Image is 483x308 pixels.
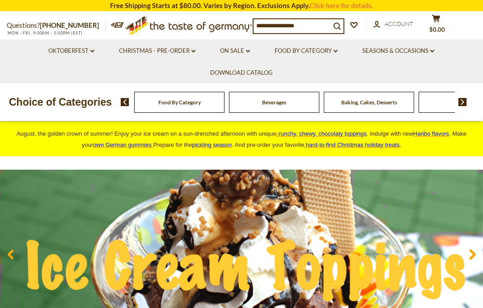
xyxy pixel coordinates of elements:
span: . [306,141,401,148]
button: $0.00 [423,14,449,37]
a: [PHONE_NUMBER] [40,21,99,29]
a: Beverages [262,99,286,106]
img: next arrow [458,98,467,106]
a: hard-to-find Christmas holiday treats [306,141,400,148]
span: MON - FRI, 9:00AM - 5:00PM (EST) [7,30,83,35]
a: Account [373,19,413,29]
span: runchy, chewy, chocolaty toppings [279,130,367,137]
a: Food By Category [158,99,201,106]
p: Questions? [7,20,106,31]
a: own German gummies. [93,141,153,148]
a: Download Catalog [210,68,273,78]
img: previous arrow [121,98,129,106]
a: crunchy, chewy, chocolaty toppings [276,130,367,137]
a: pickling season [192,141,232,148]
a: Seasons & Occasions [362,46,434,56]
span: August, the golden crown of summer! Enjoy your ice cream on a sun-drenched afternoon with unique ... [17,130,466,148]
span: Account [385,20,413,27]
span: own German gummies [93,141,152,148]
a: Click here for details. [309,1,373,9]
a: Food By Category [275,46,338,56]
span: $0.00 [429,26,445,33]
a: On Sale [220,46,250,56]
a: Oktoberfest [48,46,94,56]
a: Baking, Cakes, Desserts [341,99,397,106]
a: Haribo flavors [413,130,449,137]
a: Christmas - PRE-ORDER [119,46,195,56]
